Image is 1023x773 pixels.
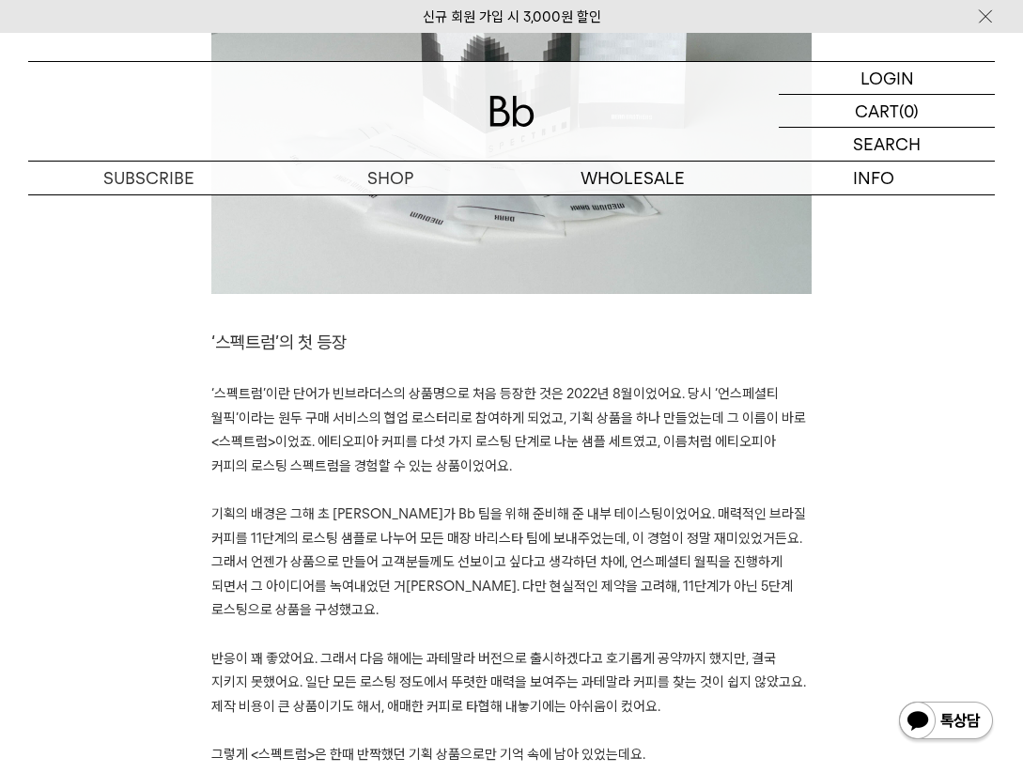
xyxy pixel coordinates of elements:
p: LOGIN [860,62,914,94]
span: 반응이 꽤 좋았어요. 그래서 다음 해에는 과테말라 버전으로 출시하겠다고 호기롭게 공약까지 했지만, 결국 지키지 못했어요. 일단 모든 로스팅 정도에서 뚜렷한 매력을 보여주는 과... [211,650,806,715]
span: 그렇게 <스펙트럼>은 한때 반짝했던 기획 상품으로만 기억 속에 남아 있었는데요. [211,746,645,763]
p: CART [855,95,899,127]
img: 로고 [489,96,535,127]
a: SUBSCRIBE [28,162,270,194]
a: 신규 회원 가입 시 3,000원 할인 [423,8,601,25]
p: WHOLESALE [512,162,753,194]
p: (0) [899,95,919,127]
img: 카카오톡 채널 1:1 채팅 버튼 [897,700,995,745]
span: 기획의 배경은 그해 초 [PERSON_NAME]가 Bb 팀을 위해 준비해 준 내부 테이스팅이었어요. 매력적인 브라질 커피를 11단계의 로스팅 샘플로 나누어 모든 매장 바리스타... [211,505,806,618]
p: INFO [753,162,995,194]
a: LOGIN [779,62,995,95]
span: ‘스펙트럼’의 첫 등장 [211,332,347,352]
p: SEARCH [853,128,921,161]
a: SHOP [270,162,511,194]
a: CART (0) [779,95,995,128]
span: ‘스펙트럼’이란 단어가 빈브라더스의 상품명으로 처음 등장한 것은 2022년 8월이었어요. 당시 ‘언스페셜티 월픽’이라는 원두 구매 서비스의 협업 로스터리로 참여하게 되었고, ... [211,385,806,474]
